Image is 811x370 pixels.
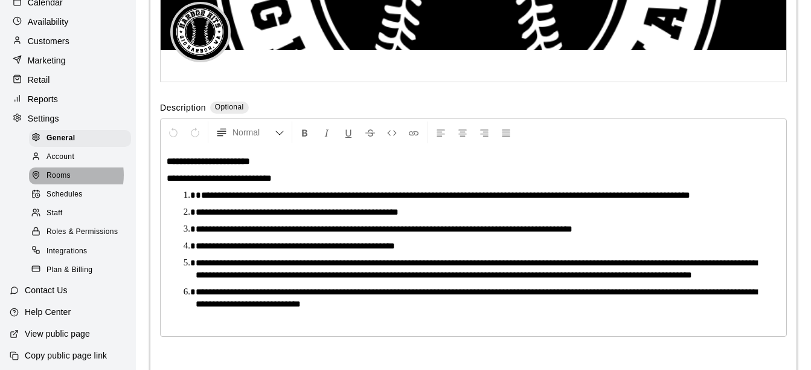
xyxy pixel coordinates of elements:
[46,245,88,258] span: Integrations
[29,186,136,204] a: Schedules
[46,207,62,219] span: Staff
[29,167,136,186] a: Rooms
[163,122,184,143] button: Undo
[10,109,126,128] a: Settings
[29,130,131,147] div: General
[452,122,473,143] button: Center Align
[28,112,59,125] p: Settings
[232,126,275,138] span: Normal
[25,284,68,296] p: Contact Us
[28,16,69,28] p: Availability
[215,103,244,111] span: Optional
[29,242,136,261] a: Integrations
[46,264,92,276] span: Plan & Billing
[29,149,131,166] div: Account
[474,122,495,143] button: Right Align
[46,151,74,163] span: Account
[338,122,359,143] button: Format Underline
[29,129,136,148] a: General
[29,261,136,279] a: Plan & Billing
[316,122,337,143] button: Format Italics
[25,328,90,340] p: View public page
[10,13,126,31] a: Availability
[403,122,424,143] button: Insert Link
[185,122,205,143] button: Redo
[25,306,71,318] p: Help Center
[29,205,131,222] div: Staff
[496,122,516,143] button: Justify Align
[25,349,107,362] p: Copy public page link
[29,167,131,184] div: Rooms
[29,148,136,166] a: Account
[29,204,136,223] a: Staff
[295,122,315,143] button: Format Bold
[29,243,131,260] div: Integrations
[10,32,126,50] a: Customers
[46,226,118,238] span: Roles & Permissions
[360,122,380,143] button: Format Strikethrough
[29,262,131,279] div: Plan & Billing
[29,223,136,242] a: Roles & Permissions
[29,186,131,203] div: Schedules
[431,122,451,143] button: Left Align
[28,35,69,47] p: Customers
[29,224,131,241] div: Roles & Permissions
[28,74,50,86] p: Retail
[10,71,126,89] a: Retail
[46,132,75,144] span: General
[46,170,71,182] span: Rooms
[10,90,126,108] a: Reports
[160,102,206,115] label: Description
[211,122,289,143] button: Formatting Options
[10,51,126,70] a: Marketing
[28,54,66,67] p: Marketing
[28,93,58,105] p: Reports
[46,189,83,201] span: Schedules
[382,122,402,143] button: Insert Code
